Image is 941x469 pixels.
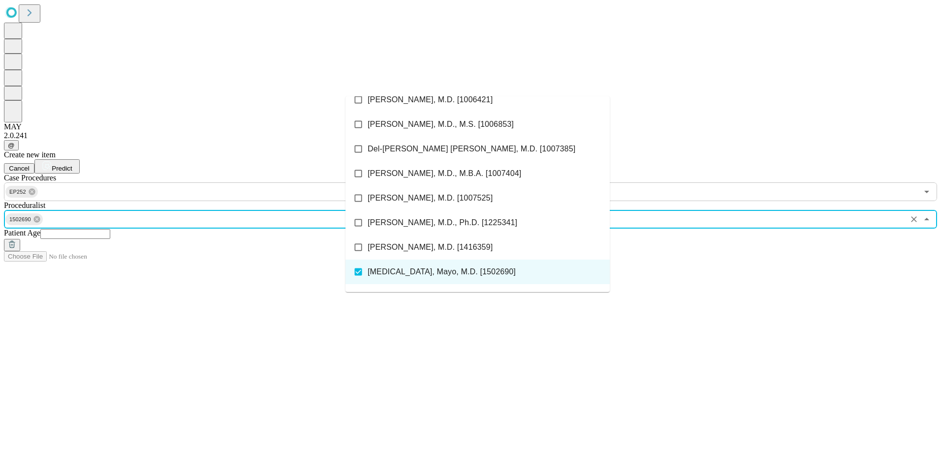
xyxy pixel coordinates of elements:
span: Proceduralist [4,201,45,209]
button: Cancel [4,163,34,174]
span: [PERSON_NAME], M.D., M.S. [1006853] [368,118,514,130]
span: Cancel [9,165,30,172]
span: [PERSON_NAME], M.D. [1677224] [368,291,493,302]
span: [PERSON_NAME], M.D., Ph.D. [1225341] [368,217,517,229]
button: Clear [907,212,921,226]
span: 1502690 [5,214,35,225]
span: Predict [52,165,72,172]
span: Scheduled Procedure [4,174,56,182]
span: [MEDICAL_DATA], Mayo, M.D. [1502690] [368,266,516,278]
span: [PERSON_NAME], M.D. [1007525] [368,192,493,204]
div: 2.0.241 [4,131,937,140]
span: [PERSON_NAME], M.D. [1416359] [368,241,493,253]
button: @ [4,140,19,150]
span: [PERSON_NAME], M.D. [1006421] [368,94,493,106]
span: Patient Age [4,229,40,237]
button: Open [920,185,934,199]
div: MAY [4,122,937,131]
span: EP252 [5,186,30,198]
span: @ [8,142,15,149]
button: Predict [34,159,80,174]
span: Create new item [4,150,56,159]
span: [PERSON_NAME], M.D., M.B.A. [1007404] [368,168,521,179]
div: EP252 [5,186,38,198]
button: Close [920,212,934,226]
span: Del-[PERSON_NAME] [PERSON_NAME], M.D. [1007385] [368,143,575,155]
div: 1502690 [5,213,43,225]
